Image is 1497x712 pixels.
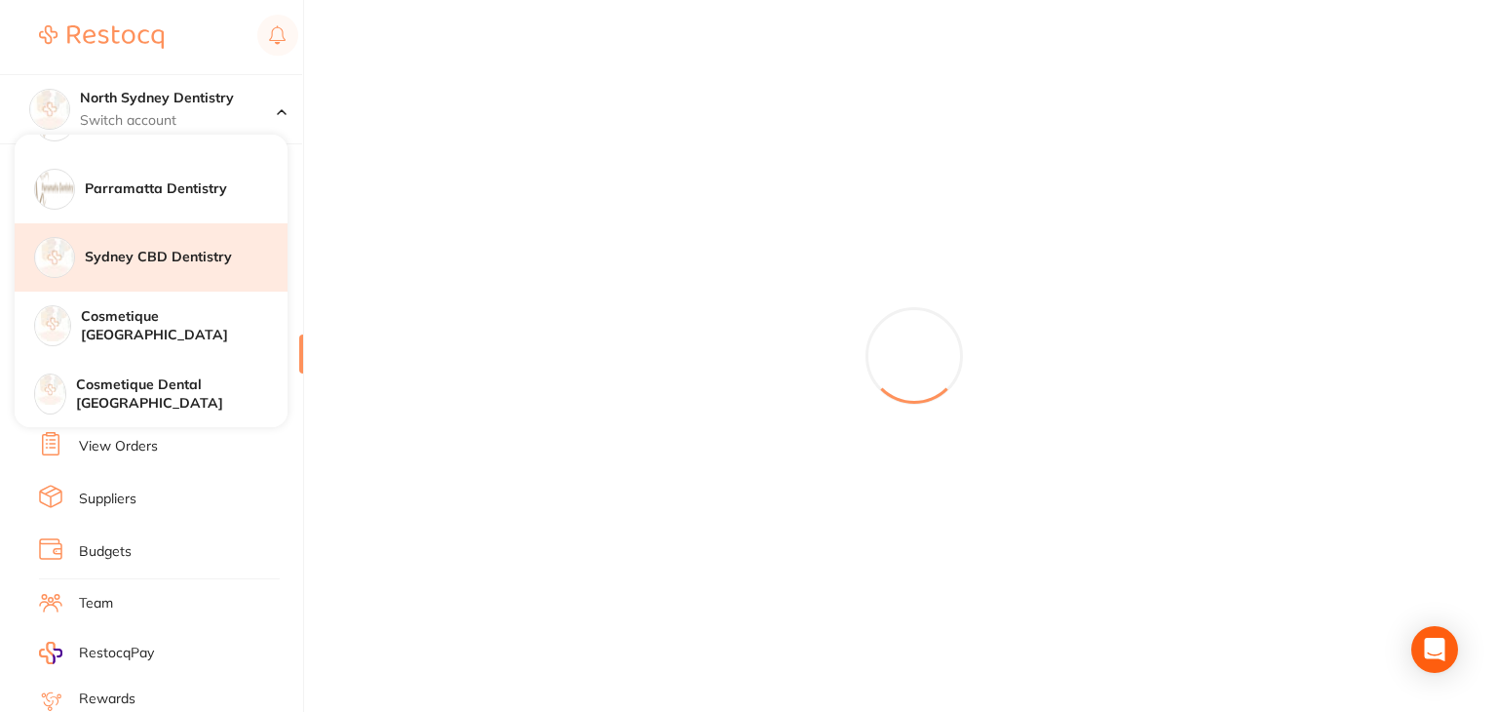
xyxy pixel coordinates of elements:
img: Restocq Logo [39,25,164,49]
a: Restocq Logo [39,15,164,59]
h4: Cosmetique [GEOGRAPHIC_DATA] [81,307,288,345]
h4: North Sydney Dentistry [80,89,277,108]
a: Team [79,594,113,613]
img: RestocqPay [39,642,62,664]
a: View Orders [79,437,158,456]
span: RestocqPay [79,644,154,663]
a: Budgets [79,542,132,562]
img: Sydney CBD Dentistry [35,238,74,277]
h4: Parramatta Dentistry [85,179,288,199]
div: Open Intercom Messenger [1411,626,1458,673]
img: Cosmetique Dental Bondi Junction [35,375,65,405]
h4: Cosmetique Dental [GEOGRAPHIC_DATA] [76,376,288,414]
img: North Sydney Dentistry [30,90,69,129]
a: RestocqPay [39,642,154,664]
h4: Sydney CBD Dentistry [85,248,288,267]
p: Switch account [80,111,277,131]
img: Parramatta Dentistry [35,170,74,209]
a: Rewards [79,690,135,709]
img: Cosmetique Dental Mount Street [35,306,70,341]
a: Suppliers [79,490,136,509]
